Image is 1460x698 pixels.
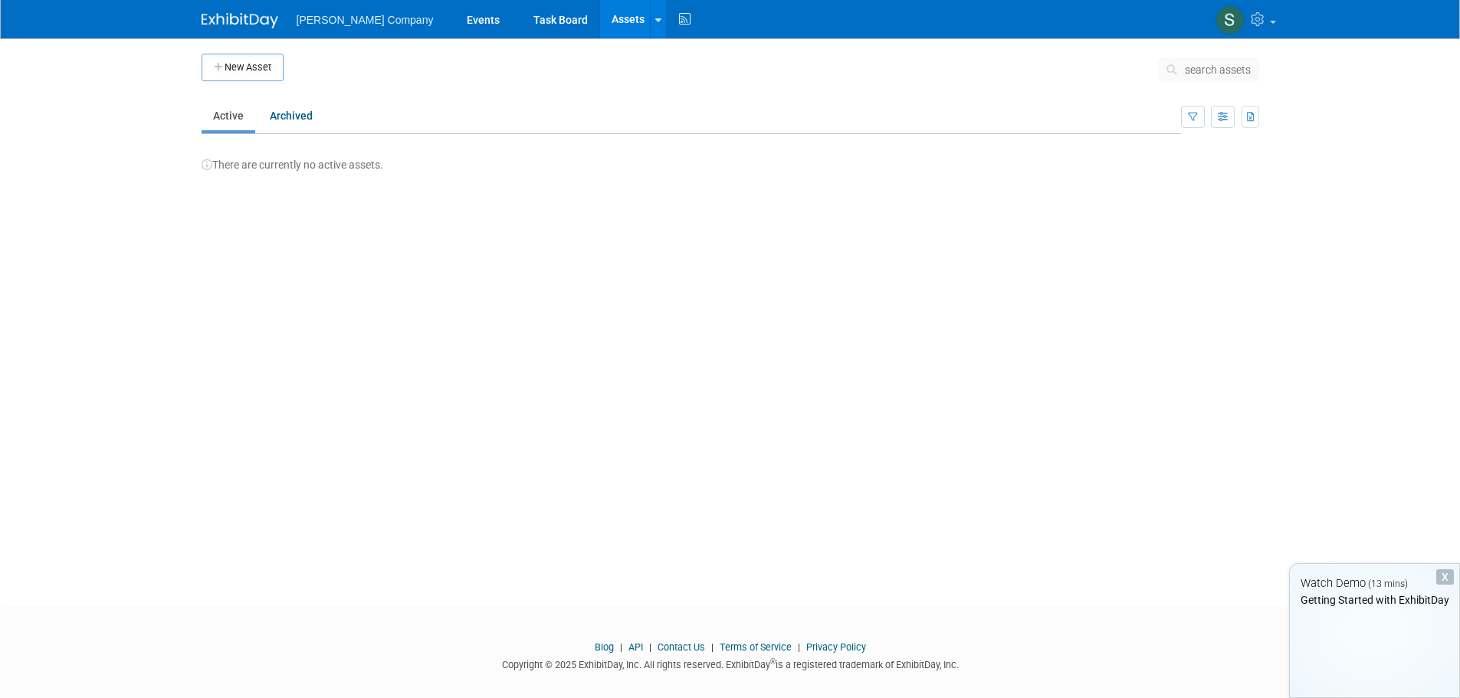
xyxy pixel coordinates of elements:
[1436,569,1454,585] div: Dismiss
[258,101,324,130] a: Archived
[720,641,792,653] a: Terms of Service
[1368,578,1408,589] span: (13 mins)
[806,641,866,653] a: Privacy Policy
[1216,5,1245,34] img: Shannon Bryant
[628,641,643,653] a: API
[202,54,284,81] button: New Asset
[202,142,1259,172] div: There are currently no active assets.
[1290,592,1459,608] div: Getting Started with ExhibitDay
[1158,57,1259,82] button: search assets
[658,641,705,653] a: Contact Us
[1185,64,1251,76] span: search assets
[770,657,776,666] sup: ®
[595,641,614,653] a: Blog
[616,641,626,653] span: |
[202,101,255,130] a: Active
[645,641,655,653] span: |
[794,641,804,653] span: |
[1290,575,1459,591] div: Watch Demo
[297,14,434,26] span: [PERSON_NAME] Company
[202,13,278,28] img: ExhibitDay
[707,641,717,653] span: |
